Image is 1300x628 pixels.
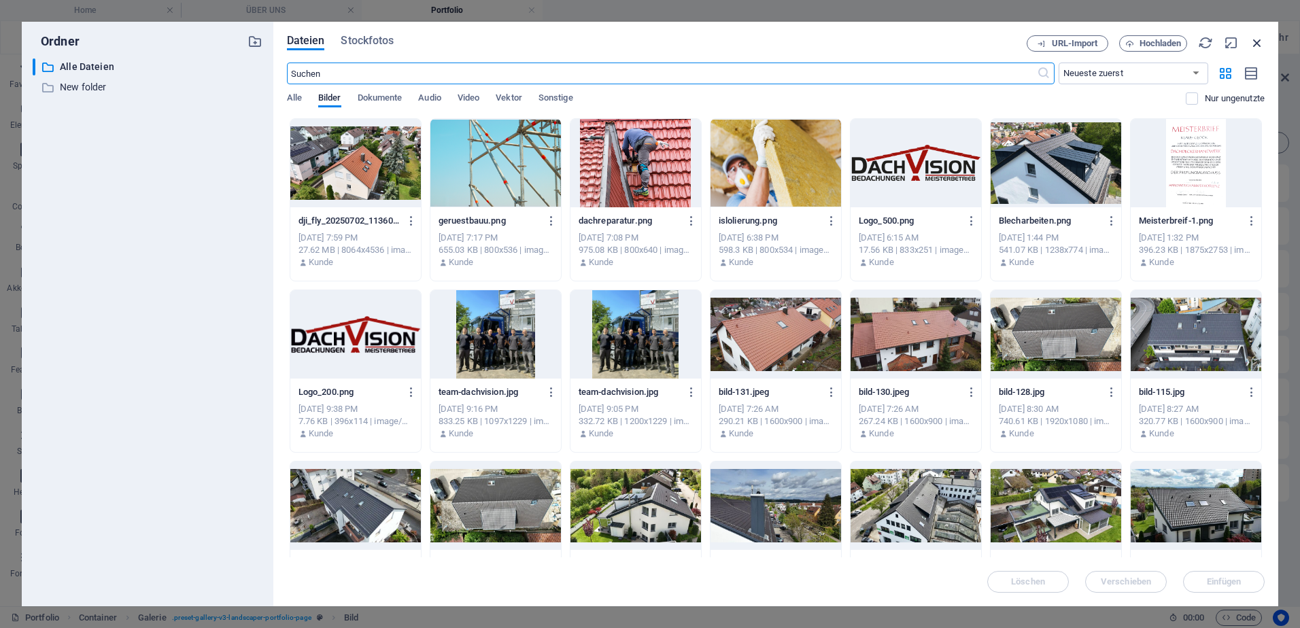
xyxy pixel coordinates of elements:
[999,215,1101,227] p: Blecharbeiten.png
[1052,39,1098,48] span: URL-Import
[439,403,553,415] div: [DATE] 9:16 PM
[287,90,302,109] span: Alle
[1149,428,1174,440] p: Kunde
[1139,403,1253,415] div: [DATE] 8:27 AM
[449,428,474,440] p: Kunde
[719,403,833,415] div: [DATE] 7:26 AM
[1205,92,1265,105] p: Zeigt nur Dateien an, die nicht auf der Website verwendet werden. Dateien, die während dieser Sit...
[298,415,413,428] div: 7.76 KB | 396x114 | image/png
[439,232,553,244] div: [DATE] 7:17 PM
[418,90,441,109] span: Audio
[298,215,400,227] p: dji_fly_20250702_113604_0182_1751427482227_photo-9MOV2hIRxbCGdTXVIwqmoQ.jpg
[458,90,479,109] span: Video
[869,428,894,440] p: Kunde
[439,386,541,398] p: team-dachvision.jpg
[579,415,693,428] div: 332.72 KB | 1200x1229 | image/jpeg
[1149,256,1174,268] p: Kunde
[719,215,821,227] p: islolierung.png
[439,244,553,256] div: 655.03 KB | 800x536 | image/png
[719,415,833,428] div: 290.21 KB | 1600x900 | image/jpeg
[538,90,573,109] span: Sonstige
[247,34,262,49] i: Neuen Ordner erstellen
[859,386,961,398] p: bild-130.jpeg
[999,386,1101,398] p: bild-128.jpg
[859,415,973,428] div: 267.24 KB | 1600x900 | image/jpeg
[1009,428,1034,440] p: Kunde
[1119,35,1187,52] button: Hochladen
[719,386,821,398] p: bild-131.jpeg
[859,215,961,227] p: Logo_500.png
[309,256,334,268] p: Kunde
[589,256,614,268] p: Kunde
[1139,232,1253,244] div: [DATE] 1:32 PM
[60,59,237,75] p: Alle Dateien
[1198,35,1213,50] i: Neu laden
[719,232,833,244] div: [DATE] 6:38 PM
[341,33,394,49] span: Stockfotos
[298,244,413,256] div: 27.62 MB | 8064x4536 | image/jpeg
[859,244,973,256] div: 17.56 KB | 833x251 | image/png
[999,232,1113,244] div: [DATE] 1:44 PM
[298,232,413,244] div: [DATE] 7:59 PM
[439,215,541,227] p: geruestbauu.png
[298,403,413,415] div: [DATE] 9:38 PM
[999,403,1113,415] div: [DATE] 8:30 AM
[1139,244,1253,256] div: 396.23 KB | 1875x2753 | image/png
[869,256,894,268] p: Kunde
[579,244,693,256] div: 975.08 KB | 800x640 | image/png
[729,256,754,268] p: Kunde
[318,90,341,109] span: Bilder
[287,33,325,49] span: Dateien
[309,428,334,440] p: Kunde
[1139,215,1241,227] p: Meisterbreif-1.png
[579,215,681,227] p: dachreparatur.png
[579,403,693,415] div: [DATE] 9:05 PM
[999,244,1113,256] div: 541.07 KB | 1238x774 | image/png
[719,244,833,256] div: 598.3 KB | 800x534 | image/png
[33,33,80,50] p: Ordner
[33,79,262,96] div: New folder
[358,90,403,109] span: Dokumente
[999,415,1113,428] div: 740.61 KB | 1920x1080 | image/jpeg
[859,403,973,415] div: [DATE] 7:26 AM
[60,80,237,95] p: New folder
[496,90,522,109] span: Vektor
[579,232,693,244] div: [DATE] 7:08 PM
[1250,35,1265,50] i: Schließen
[439,415,553,428] div: 833.25 KB | 1097x1229 | image/jpeg
[729,428,754,440] p: Kunde
[1139,415,1253,428] div: 320.77 KB | 1600x900 | image/jpeg
[1139,386,1241,398] p: bild-115.jpg
[1224,35,1239,50] i: Minimieren
[298,386,400,398] p: Logo_200.png
[859,232,973,244] div: [DATE] 6:15 AM
[1009,256,1034,268] p: Kunde
[287,63,1037,84] input: Suchen
[449,256,474,268] p: Kunde
[33,58,35,75] div: ​
[1027,35,1108,52] button: URL-Import
[589,428,614,440] p: Kunde
[1140,39,1182,48] span: Hochladen
[579,386,681,398] p: team-dachvision.jpg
